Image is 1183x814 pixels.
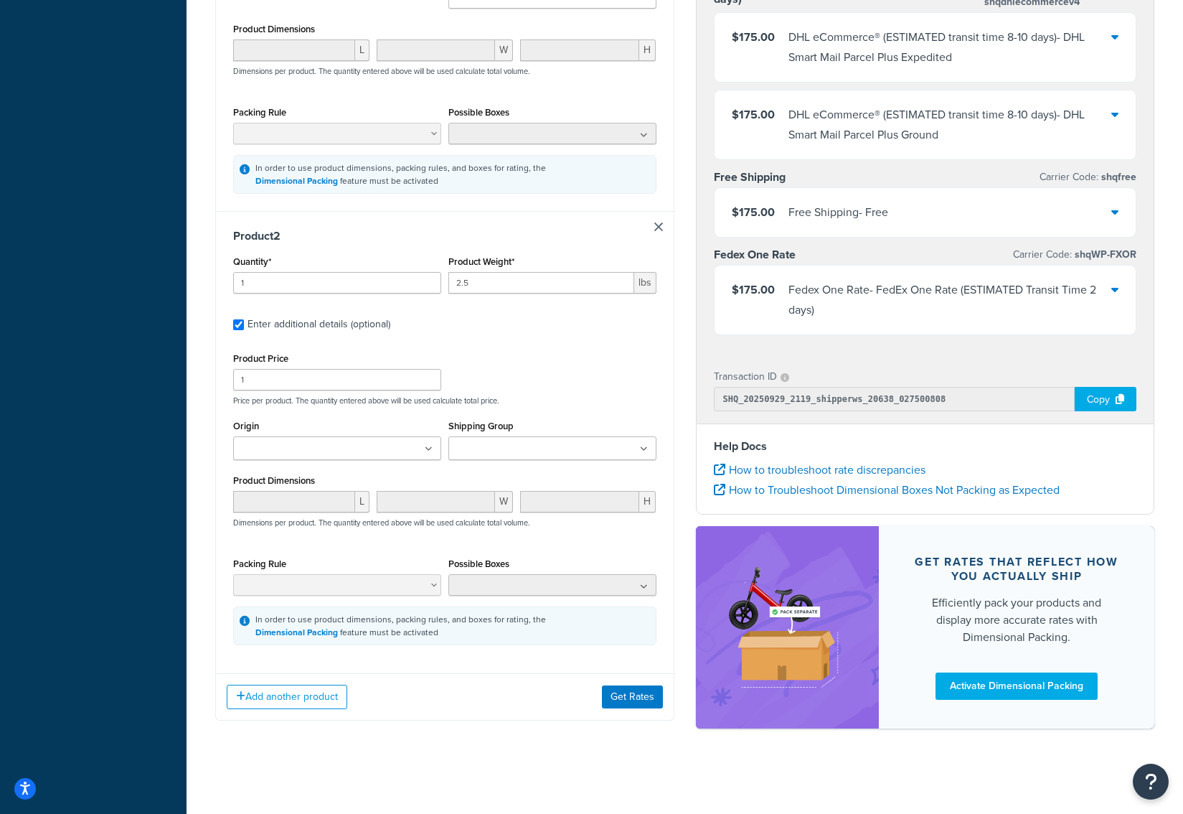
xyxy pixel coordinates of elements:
h3: Free Shipping [714,170,786,184]
img: feature-image-dim-d40ad3071a2b3c8e08177464837368e35600d3c5e73b18a22c1e4bb210dc32ac.png [717,548,858,706]
label: Packing Rule [233,107,286,118]
span: shqWP-FXOR [1072,247,1136,262]
p: Carrier Code: [1040,167,1136,187]
label: Shipping Group [448,421,514,431]
a: Activate Dimensional Packing [935,673,1098,700]
h4: Help Docs [714,438,1137,455]
a: Remove Item [654,223,663,231]
div: Fedex One Rate - FedEx One Rate (ESTIMATED Transit Time 2 days) [788,280,1112,320]
span: L [355,491,369,513]
span: $175.00 [732,204,775,220]
div: Enter additional details (optional) [248,314,390,335]
label: Possible Boxes [448,107,509,118]
span: H [639,39,656,61]
span: W [495,491,513,513]
label: Product Weight* [448,256,514,267]
label: Possible Boxes [448,558,509,569]
span: $175.00 [732,281,775,298]
div: Free Shipping - Free [788,202,888,223]
input: 0.00 [448,272,634,294]
label: Product Price [233,353,288,364]
label: Product Dimensions [233,24,315,34]
span: W [495,39,513,61]
span: lbs [634,272,656,294]
a: How to troubleshoot rate discrepancies [714,462,925,478]
p: Carrier Code: [1013,245,1136,265]
label: Product Dimensions [233,475,315,486]
h3: Product 2 [233,229,656,243]
button: Add another product [227,685,347,709]
span: L [355,39,369,61]
span: H [639,491,656,513]
div: DHL eCommerce® (ESTIMATED transit time 8-10 days) - DHL Smart Mail Parcel Plus Ground [788,105,1112,145]
div: In order to use product dimensions, packing rules, and boxes for rating, the feature must be acti... [255,613,546,639]
p: Price per product. The quantity entered above will be used calculate total price. [230,396,660,406]
div: Efficiently pack your products and display more accurate rates with Dimensional Packing. [913,594,1120,646]
button: Open Resource Center [1133,764,1169,800]
a: How to Troubleshoot Dimensional Boxes Not Packing as Expected [714,482,1060,498]
p: Transaction ID [714,367,777,387]
input: 0 [233,272,441,294]
span: $175.00 [732,106,775,123]
label: Packing Rule [233,558,286,569]
label: Origin [233,421,259,431]
div: Get rates that reflect how you actually ship [913,555,1120,584]
div: In order to use product dimensions, packing rules, and boxes for rating, the feature must be acti... [255,162,546,187]
div: Copy [1075,387,1136,411]
a: Dimensional Packing [255,626,338,639]
p: Dimensions per product. The quantity entered above will be used calculate total volume. [230,518,530,528]
div: DHL eCommerce® (ESTIMATED transit time 8-10 days) - DHL Smart Mail Parcel Plus Expedited [788,27,1112,67]
input: Enter additional details (optional) [233,319,244,330]
h3: Fedex One Rate [714,248,796,262]
label: Quantity* [233,256,271,267]
p: Dimensions per product. The quantity entered above will be used calculate total volume. [230,66,530,76]
a: Dimensional Packing [255,174,338,187]
button: Get Rates [602,686,663,708]
span: $175.00 [732,29,775,45]
span: shqfree [1098,169,1136,184]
